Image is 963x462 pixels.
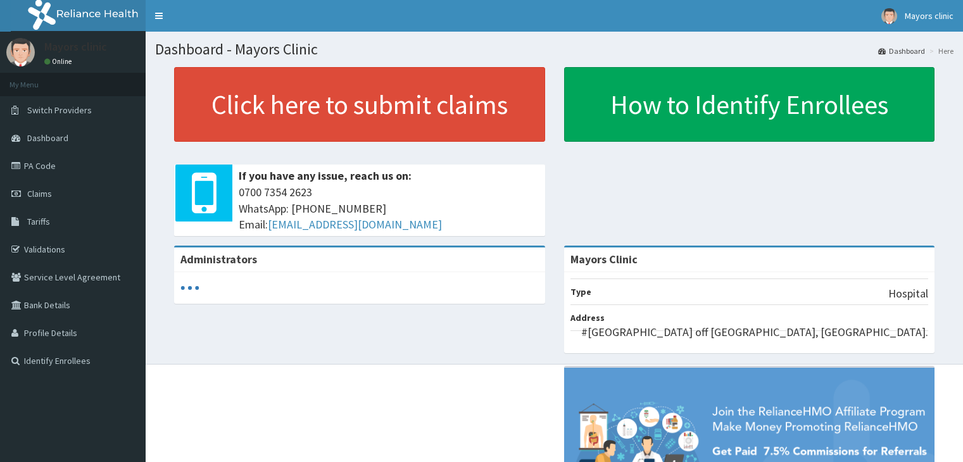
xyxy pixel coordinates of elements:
b: If you have any issue, reach us on: [239,168,412,183]
b: Type [570,286,591,297]
p: Hospital [888,285,928,302]
h1: Dashboard - Mayors Clinic [155,41,954,58]
a: Online [44,57,75,66]
a: [EMAIL_ADDRESS][DOMAIN_NAME] [268,217,442,232]
svg: audio-loading [180,278,199,297]
span: Dashboard [27,132,68,144]
a: Click here to submit claims [174,67,545,142]
img: User Image [6,38,35,66]
span: Switch Providers [27,104,92,116]
a: How to Identify Enrollees [564,67,935,142]
strong: Mayors Clinic [570,252,638,266]
p: #[GEOGRAPHIC_DATA] off [GEOGRAPHIC_DATA], [GEOGRAPHIC_DATA]. [581,324,928,340]
b: Administrators [180,252,257,266]
span: Tariffs [27,216,50,227]
b: Address [570,312,605,323]
span: 0700 7354 2623 WhatsApp: [PHONE_NUMBER] Email: [239,184,539,233]
li: Here [926,46,954,56]
span: Mayors clinic [905,10,954,22]
span: Claims [27,188,52,199]
a: Dashboard [878,46,925,56]
p: Mayors clinic [44,41,107,53]
img: User Image [881,8,897,24]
